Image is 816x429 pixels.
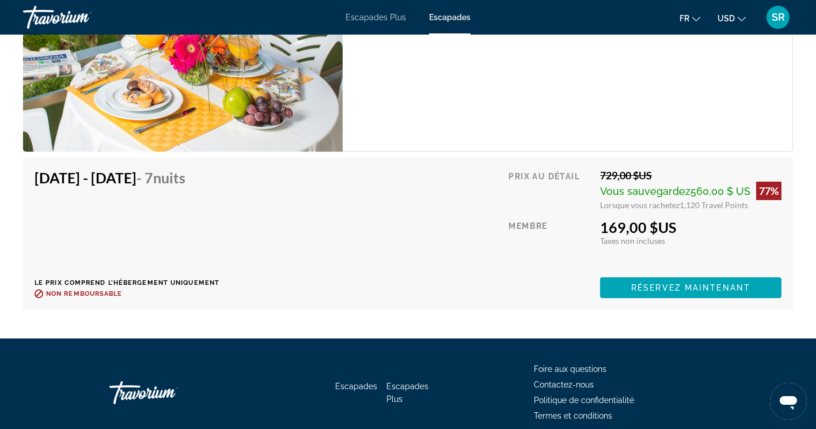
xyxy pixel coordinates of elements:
[600,185,690,197] span: Vous sauvegardez
[35,279,219,287] p: Le prix comprend l’hébergement uniquement
[508,169,591,210] div: Prix au détail
[429,13,470,22] a: Escapades
[631,283,750,292] span: Réservez maintenant
[153,169,185,186] span: nuits
[600,277,781,298] button: Réservez maintenant
[680,200,748,210] span: 1,120 Travel Points
[600,219,676,236] font: 169,00 $US
[680,10,700,27] button: Changer la langue
[46,290,123,298] span: Non remboursable
[772,12,785,23] span: SR
[23,2,138,32] a: Travorium
[763,5,793,29] button: Menu utilisateur
[534,380,594,389] a: Contactez-nous
[136,169,185,186] span: - 7
[534,396,634,405] a: Politique de confidentialité
[600,200,680,210] span: Lorsque vous rachetez
[346,13,406,22] a: Escapades Plus
[718,10,746,27] button: Changer de devise
[756,182,781,200] div: 77%
[718,14,735,23] span: USD
[35,169,211,186] h4: [DATE] - [DATE]
[109,375,225,410] a: Travorium
[770,383,807,420] iframe: Bouton de lancement de la fenêtre de messagerie
[600,236,665,246] span: Taxes non incluses
[335,382,377,391] a: Escapades
[534,364,606,374] a: Foire aux questions
[386,382,428,404] a: Escapades Plus
[690,185,750,197] font: 560,00 $ US
[534,411,612,420] a: Termes et conditions
[600,169,652,182] font: 729,00 $US
[680,14,689,23] span: Fr
[508,219,591,269] div: Membre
